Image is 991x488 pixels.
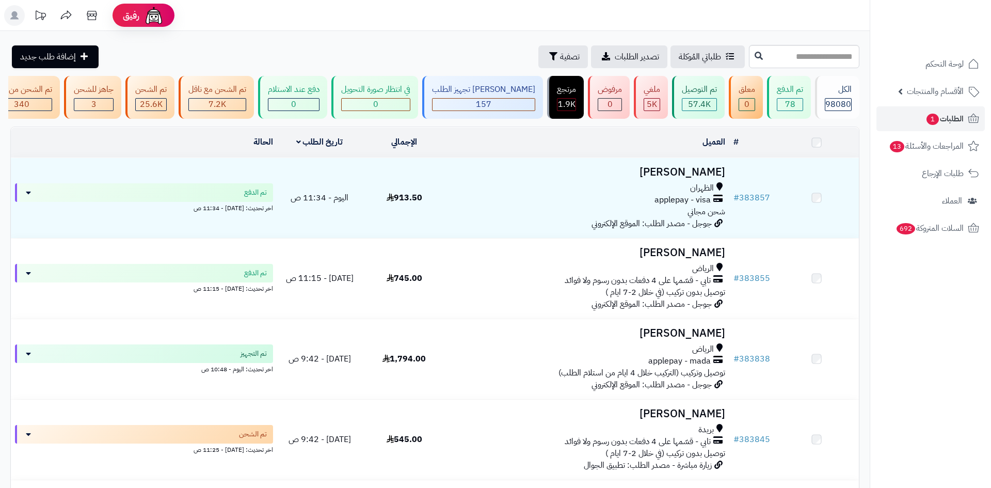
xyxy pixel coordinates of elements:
span: شحن مجاني [688,206,725,218]
span: 1 [926,114,939,125]
span: إضافة طلب جديد [20,51,76,63]
a: معلق 0 [727,76,765,119]
a: الحالة [253,136,273,148]
span: الرياض [692,263,714,275]
div: اخر تحديث: [DATE] - 11:34 ص [15,202,273,213]
div: تم الدفع [777,84,803,96]
span: تم الدفع [244,268,267,278]
div: [PERSON_NAME] تجهيز الطلب [432,84,535,96]
span: 0 [744,98,749,111]
span: الطلبات [925,112,964,126]
span: تابي - قسّمها على 4 دفعات بدون رسوم ولا فوائد [565,436,711,448]
span: [DATE] - 9:42 ص [289,353,351,365]
a: العميل [702,136,725,148]
span: تم الشحن [239,429,267,439]
span: رفيق [123,9,139,22]
span: 1,794.00 [382,353,426,365]
span: applepay - visa [654,194,711,206]
div: دفع عند الاستلام [268,84,319,96]
span: تابي - قسّمها على 4 دفعات بدون رسوم ولا فوائد [565,275,711,287]
span: جوجل - مصدر الطلب: الموقع الإلكتروني [592,217,712,230]
div: تم الشحن [135,84,167,96]
span: جوجل - مصدر الطلب: الموقع الإلكتروني [592,379,712,391]
a: #383857 [733,192,770,204]
div: اخر تحديث: اليوم - 10:48 ص [15,363,273,374]
span: تم الدفع [244,187,267,198]
a: السلات المتروكة692 [876,216,985,241]
a: مرتجع 1.9K [545,76,586,119]
a: الإجمالي [391,136,417,148]
div: 0 [739,99,755,111]
a: إضافة طلب جديد [12,45,99,68]
div: 0 [268,99,319,111]
span: لوحة التحكم [925,57,964,71]
span: # [733,192,739,204]
span: 913.50 [387,192,422,204]
a: لوحة التحكم [876,52,985,76]
span: السلات المتروكة [896,221,964,235]
div: 157 [433,99,535,111]
span: 0 [608,98,613,111]
div: 1870 [557,99,576,111]
div: مرفوض [598,84,622,96]
span: زيارة مباشرة - مصدر الطلب: تطبيق الجوال [584,459,712,471]
a: تحديثات المنصة [27,5,53,28]
span: [DATE] - 9:42 ص [289,433,351,446]
a: المراجعات والأسئلة13 [876,134,985,159]
div: 7222 [189,99,246,111]
a: طلبات الإرجاع [876,161,985,186]
span: applepay - mada [648,355,711,367]
img: ai-face.png [143,5,164,26]
span: 25.6K [140,98,163,111]
a: دفع عند الاستلام 0 [256,76,329,119]
span: 57.4K [688,98,711,111]
a: تاريخ الطلب [296,136,343,148]
div: اخر تحديث: [DATE] - 11:15 ص [15,282,273,293]
div: 78 [777,99,803,111]
h3: [PERSON_NAME] [451,408,725,420]
a: تم الشحن مع ناقل 7.2K [177,76,256,119]
h3: [PERSON_NAME] [451,166,725,178]
a: الكل98080 [813,76,861,119]
a: جاهز للشحن 3 [62,76,123,119]
a: العملاء [876,188,985,213]
button: تصفية [538,45,588,68]
div: معلق [739,84,755,96]
span: 5K [647,98,657,111]
div: 5026 [644,99,660,111]
a: مرفوض 0 [586,76,632,119]
a: طلباتي المُوكلة [670,45,745,68]
div: في انتظار صورة التحويل [341,84,410,96]
a: #383838 [733,353,770,365]
span: 13 [890,141,904,152]
span: [DATE] - 11:15 ص [286,272,354,285]
a: تم الشحن 25.6K [123,76,177,119]
span: # [733,272,739,285]
div: الكل [825,84,852,96]
img: logo-2.png [921,25,981,47]
span: 3 [91,98,97,111]
span: المراجعات والأسئلة [889,139,964,153]
span: توصيل بدون تركيب (في خلال 2-7 ايام ) [605,286,725,298]
span: # [733,433,739,446]
span: توصيل بدون تركيب (في خلال 2-7 ايام ) [605,447,725,460]
span: 0 [291,98,296,111]
div: 0 [342,99,410,111]
div: ملغي [644,84,660,96]
span: 545.00 [387,433,422,446]
a: #383845 [733,433,770,446]
a: تصدير الطلبات [591,45,667,68]
a: [PERSON_NAME] تجهيز الطلب 157 [420,76,545,119]
a: ملغي 5K [632,76,670,119]
span: طلبات الإرجاع [922,166,964,181]
span: 157 [476,98,491,111]
a: تم التوصيل 57.4K [670,76,727,119]
a: تم الدفع 78 [765,76,813,119]
span: 692 [897,223,916,234]
span: اليوم - 11:34 ص [291,192,348,204]
span: تم التجهيز [241,349,267,359]
span: بريدة [698,424,714,436]
a: في انتظار صورة التحويل 0 [329,76,420,119]
span: جوجل - مصدر الطلب: الموقع الإلكتروني [592,298,712,310]
span: 340 [14,98,29,111]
